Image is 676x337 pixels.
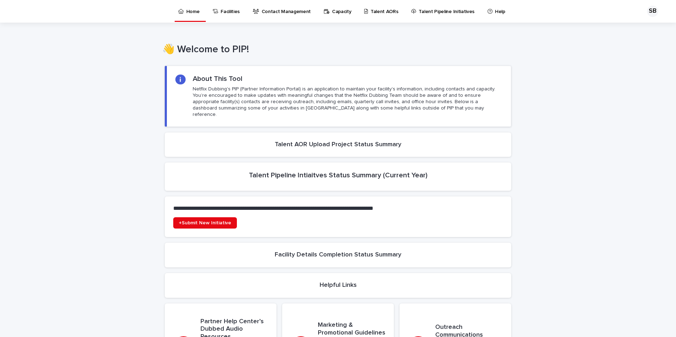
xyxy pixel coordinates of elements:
[193,86,502,118] p: Netflix Dubbing's PIP (Partner Information Portal) is an application to maintain your facility's ...
[318,321,386,337] h3: Marketing & Promotional Guidelines
[249,171,427,179] h2: Talent Pipeline Intiaitves Status Summary (Current Year)
[193,75,243,83] h2: About This Tool
[179,220,231,225] span: +Submit New Initiative
[647,6,658,17] div: SB
[162,44,509,56] h1: 👋 Welcome to PIP!
[173,217,237,229] a: +Submit New Initiative
[320,282,357,289] h2: Helpful Links
[275,251,401,259] h2: Facility Details Completion Status Summary
[275,141,401,149] h2: Talent AOR Upload Project Status Summary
